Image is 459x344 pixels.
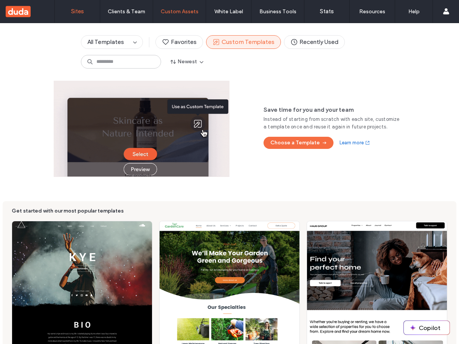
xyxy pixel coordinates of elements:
label: White Label [214,8,243,15]
span: Instead of starting from scratch with each site, customize a template once and reuse it again in ... [264,116,400,131]
button: Custom Templates [206,35,281,49]
label: Resources [359,8,385,15]
span: All Templates [87,38,124,45]
label: Sites [71,8,84,15]
img: Template [54,82,229,177]
button: Newest [164,56,211,68]
span: Recently Used [290,38,338,46]
button: Copilot [404,321,450,335]
label: Help [408,8,420,15]
button: Choose a Template [264,137,333,149]
button: All Templates [81,36,130,48]
button: Recently Used [284,35,345,49]
span: Favorites [162,38,197,46]
span: Save time for you and your team [264,106,405,114]
label: Business Tools [259,8,296,15]
span: Get started with our most popular templates [12,207,447,215]
button: Favorites [155,35,203,49]
span: Custom Templates [212,38,274,46]
label: Clients & Team [108,8,145,15]
label: Stats [320,8,334,15]
label: Custom Assets [161,8,198,15]
a: Learn more [340,139,371,147]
